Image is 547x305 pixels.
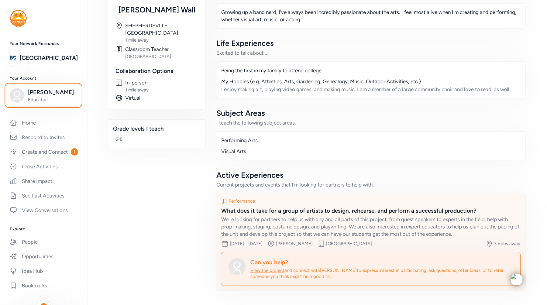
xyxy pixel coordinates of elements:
[221,207,520,215] div: What does it take for a group of artists to design, rehearse, and perform a successful production?
[125,46,198,53] div: Classroom Teacher
[216,108,525,118] div: Subject Areas
[5,131,83,144] a: Respond to Invites
[5,174,83,188] a: Share Impact
[229,258,246,275] img: Avatar
[125,79,198,86] div: In-person
[6,84,81,107] button: [PERSON_NAME]Educator
[276,241,313,247] div: [PERSON_NAME]
[250,268,284,273] span: View the project
[229,198,255,204] div: Performance
[216,119,525,126] div: I teach the following subject areas.
[5,116,83,129] a: Home
[10,51,16,65] img: logo
[216,49,525,57] div: Excited to talk about...
[125,37,198,43] div: 1 mile away
[221,78,520,85] div: My Hobbies (e.g. Athletics, Arts, Gardening, Genealogy, Music, Outdoor Activities, etc.)
[113,125,201,133] div: Grade levels I teach
[326,241,372,247] div: [GEOGRAPHIC_DATA]
[115,5,198,15] div: [PERSON_NAME] Wall
[5,279,83,292] a: Bookmarks
[115,67,198,75] div: Collaboration Options
[5,235,83,248] a: People
[5,160,83,173] a: Close Activities
[28,88,77,97] span: [PERSON_NAME]
[5,250,83,263] a: Opportunities
[221,67,520,74] div: Being the first in my family to attend college
[125,22,198,36] div: SHEPHERDSVLLE, [GEOGRAPHIC_DATA]
[221,86,520,93] div: I enjoy making art, playing video games, and making music. I am a member of a large community cho...
[115,136,122,142] div: 6-8
[216,38,525,48] div: Life Experiences
[494,241,520,247] div: 3 miles away
[221,137,520,144] div: Performing Arts
[221,148,520,155] div: Visual Arts
[10,41,78,46] h3: Your Network Resources
[125,53,198,60] div: [GEOGRAPHIC_DATA]
[5,204,83,217] a: View Conversations
[10,10,27,27] img: logo
[10,227,78,231] h3: Explore
[20,54,78,62] a: [GEOGRAPHIC_DATA]
[250,258,513,267] div: Can you help?
[216,170,525,180] div: Active Experiences
[10,76,78,81] h3: Your Account
[71,148,78,156] span: 1
[5,189,83,202] a: See Past Activities
[230,241,263,247] div: [DATE] - [DATE]
[221,9,520,23] p: Growing up a band nerd, I've always been incredibly passionate about the arts. I feel most alive ...
[216,181,525,188] div: Current projects and events that I'm looking for partners to help with.
[5,145,83,159] a: Create and Connect1
[221,216,520,238] div: We're looking for partners to help us with any and all parts of this project, from guest speakers...
[250,267,513,279] div: and connect with [PERSON_NAME] to express interest in participating, ask questions, offer ideas, ...
[5,264,83,278] a: Idea Hub
[125,87,198,93] div: 1 mile away
[28,97,77,103] span: Educator
[125,94,198,101] div: Virtual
